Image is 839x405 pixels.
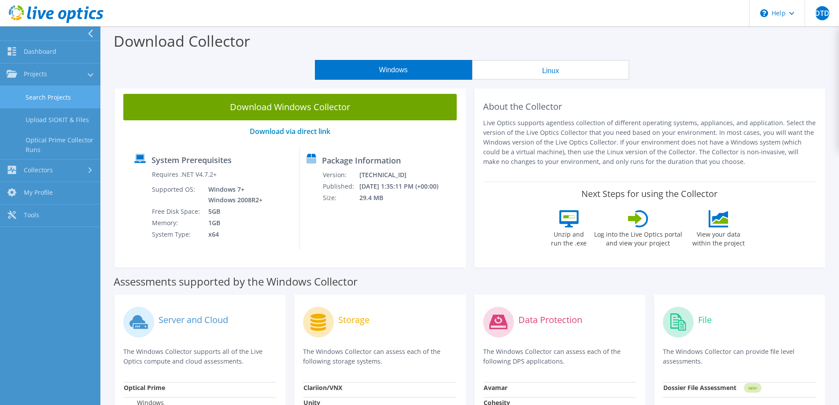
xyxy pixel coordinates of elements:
[338,316,370,324] label: Storage
[663,347,816,366] p: The Windows Collector can provide file level assessments.
[152,229,202,240] td: System Type:
[359,192,450,204] td: 29.4 MB
[483,347,636,366] p: The Windows Collector can assess each of the following DPS applications.
[760,9,768,17] svg: \n
[123,347,277,366] p: The Windows Collector supports all of the Live Optics compute and cloud assessments.
[202,206,264,217] td: 5GB
[472,60,629,80] button: Linux
[303,383,342,392] strong: Clariion/VNX
[483,118,817,167] p: Live Optics supports agentless collection of different operating systems, appliances, and applica...
[114,277,358,286] label: Assessments supported by the Windows Collector
[202,184,264,206] td: Windows 7+ Windows 2008R2+
[250,126,330,136] a: Download via direct link
[581,189,717,199] label: Next Steps for using the Collector
[483,101,817,112] h2: About the Collector
[518,316,582,324] label: Data Protection
[315,60,472,80] button: Windows
[549,227,589,248] label: Unzip and run the .exe
[687,227,750,248] label: View your data within the project
[322,156,401,165] label: Package Information
[152,184,202,206] td: Supported OS:
[322,192,359,204] td: Size:
[359,169,450,181] td: [TECHNICAL_ID]
[663,383,736,392] strong: Dossier File Assessment
[484,383,507,392] strong: Avamar
[123,94,457,120] a: Download Windows Collector
[303,347,456,366] p: The Windows Collector can assess each of the following storage systems.
[124,383,165,392] strong: Optical Prime
[152,217,202,229] td: Memory:
[152,206,202,217] td: Free Disk Space:
[114,31,250,51] label: Download Collector
[202,229,264,240] td: x64
[322,169,359,181] td: Version:
[152,170,217,179] label: Requires .NET V4.7.2+
[594,227,683,248] label: Log into the Live Optics portal and view your project
[202,217,264,229] td: 1GB
[152,156,232,164] label: System Prerequisites
[748,386,757,390] tspan: NEW!
[322,181,359,192] td: Published:
[815,6,829,20] span: DTD
[359,181,450,192] td: [DATE] 1:35:11 PM (+00:00)
[698,316,712,324] label: File
[159,316,228,324] label: Server and Cloud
